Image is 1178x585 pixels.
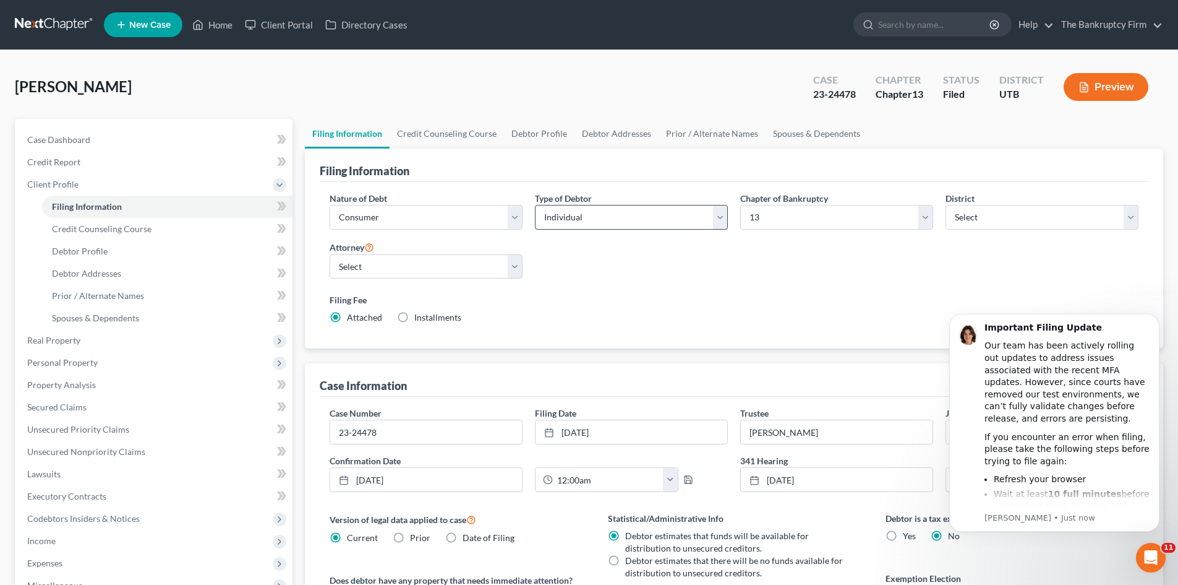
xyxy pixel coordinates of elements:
[410,532,430,543] span: Prior
[1136,543,1166,573] iframe: Intercom live chat
[999,73,1044,87] div: District
[17,129,292,151] a: Case Dashboard
[27,157,80,167] span: Credit Report
[1055,14,1163,36] a: The Bankruptcy Firm
[27,535,56,546] span: Income
[741,468,933,492] a: [DATE]
[42,218,292,240] a: Credit Counseling Course
[305,119,390,149] a: Filing Information
[876,87,923,102] div: Chapter
[943,87,980,102] div: Filed
[553,468,664,492] input: -- : --
[463,532,514,543] span: Date of Filing
[903,531,916,541] span: Yes
[813,73,856,87] div: Case
[27,424,129,435] span: Unsecured Priority Claims
[42,196,292,218] a: Filing Information
[319,14,414,36] a: Directory Cases
[504,119,574,149] a: Debtor Profile
[17,396,292,418] a: Secured Claims
[42,262,292,285] a: Debtor Addresses
[886,572,1138,585] label: Exemption Election
[27,357,98,368] span: Personal Property
[17,441,292,463] a: Unsecured Nonpriority Claims
[42,240,292,262] a: Debtor Profile
[27,513,140,524] span: Codebtors Insiders & Notices
[625,555,843,578] span: Debtor estimates that there will be no funds available for distribution to unsecured creditors.
[330,192,387,205] label: Nature of Debt
[878,13,991,36] input: Search by name...
[740,407,769,420] label: Trustee
[27,134,90,145] span: Case Dashboard
[27,379,96,390] span: Property Analysis
[17,485,292,508] a: Executory Contracts
[330,420,522,444] input: Enter case number...
[536,420,727,444] a: [DATE]
[17,151,292,173] a: Credit Report
[17,463,292,485] a: Lawsuits
[535,407,576,420] label: Filing Date
[239,14,319,36] a: Client Portal
[320,378,407,393] div: Case Information
[52,201,122,212] span: Filing Information
[1012,14,1054,36] a: Help
[414,312,461,323] span: Installments
[931,298,1178,579] iframe: Intercom notifications message
[52,290,144,301] span: Prior / Alternate Names
[741,420,933,444] input: --
[323,454,734,467] label: Confirmation Date
[52,223,152,234] span: Credit Counseling Course
[27,491,106,501] span: Executory Contracts
[608,512,861,525] label: Statistical/Administrative Info
[27,335,80,345] span: Real Property
[330,407,382,420] label: Case Number
[876,73,923,87] div: Chapter
[27,446,145,457] span: Unsecured Nonpriority Claims
[27,558,62,568] span: Expenses
[574,119,659,149] a: Debtor Addresses
[734,454,1145,467] label: 341 Hearing
[1064,73,1148,101] button: Preview
[17,374,292,396] a: Property Analysis
[945,192,975,205] label: District
[943,73,980,87] div: Status
[27,179,79,189] span: Client Profile
[347,312,382,323] span: Attached
[186,14,239,36] a: Home
[659,119,766,149] a: Prior / Alternate Names
[27,469,61,479] span: Lawsuits
[320,163,409,178] div: Filing Information
[52,313,139,323] span: Spouses & Dependents
[625,531,809,553] span: Debtor estimates that funds will be available for distribution to unsecured creditors.
[912,88,923,100] span: 13
[330,293,1138,306] label: Filing Fee
[330,468,522,492] a: [DATE]
[52,246,108,256] span: Debtor Profile
[535,192,592,205] label: Type of Debtor
[27,402,87,412] span: Secured Claims
[52,268,121,279] span: Debtor Addresses
[813,87,856,102] div: 23-24478
[15,77,132,95] span: [PERSON_NAME]
[390,119,504,149] a: Credit Counseling Course
[347,532,378,543] span: Current
[1161,543,1176,553] span: 11
[886,512,1138,525] label: Debtor is a tax exempt organization
[17,418,292,441] a: Unsecured Priority Claims
[766,119,868,149] a: Spouses & Dependents
[42,307,292,329] a: Spouses & Dependents
[129,20,171,30] span: New Case
[740,192,828,205] label: Chapter of Bankruptcy
[330,512,583,527] label: Version of legal data applied to case
[42,285,292,307] a: Prior / Alternate Names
